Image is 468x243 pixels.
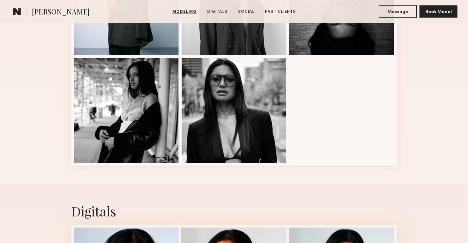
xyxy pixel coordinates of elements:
[32,7,90,18] span: [PERSON_NAME]
[379,5,417,18] button: Message
[205,9,230,15] a: Digitals
[419,5,457,18] button: Book Model
[170,9,199,15] a: Modeling
[419,9,457,14] a: Book Model
[71,202,397,220] div: Digitals
[235,9,257,15] a: Social
[262,9,299,15] a: Past Clients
